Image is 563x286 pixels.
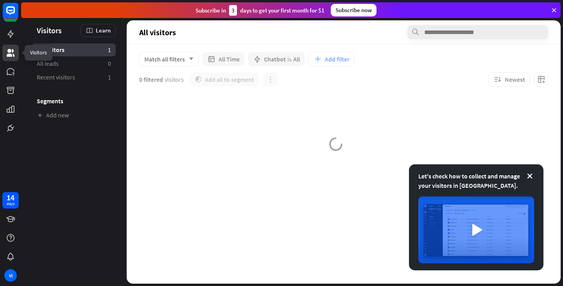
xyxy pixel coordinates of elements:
div: 14 [7,194,14,201]
span: Recent visitors [37,73,75,81]
div: Let's check how to collect and manage your visitors in [GEOGRAPHIC_DATA]. [418,171,534,190]
aside: 1 [108,73,111,81]
img: image [418,196,534,263]
div: VI [4,269,17,282]
a: Recent visitors 1 [32,71,116,84]
button: Open LiveChat chat widget [6,3,30,27]
span: All leads [37,59,59,68]
a: Add new [32,109,116,122]
div: days [7,201,14,207]
span: Learn [96,27,111,34]
div: Subscribe now [331,4,377,16]
span: Visitors [37,26,62,35]
a: All leads 0 [32,57,116,70]
h3: Segments [32,97,116,105]
aside: 0 [108,59,111,68]
aside: 1 [108,46,111,54]
div: Subscribe in days to get your first month for $1 [195,5,325,16]
span: All visitors [37,46,65,54]
span: All visitors [139,28,176,37]
div: 3 [229,5,237,16]
a: 14 days [2,192,19,209]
